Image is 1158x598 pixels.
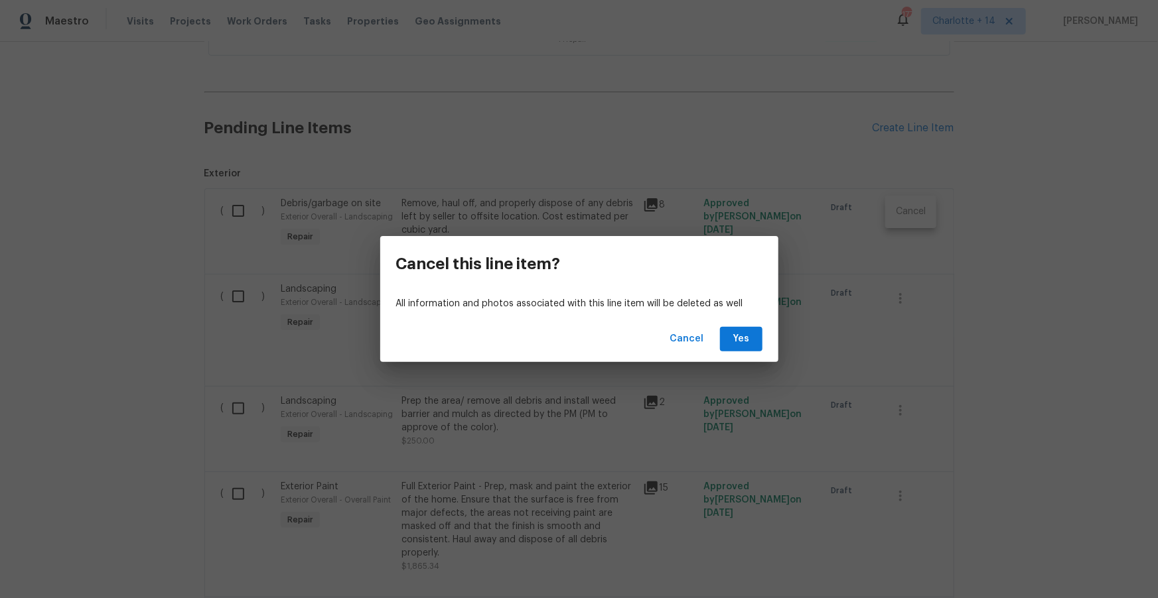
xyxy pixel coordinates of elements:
[396,255,561,273] h3: Cancel this line item?
[731,331,752,347] span: Yes
[665,327,709,351] button: Cancel
[670,331,704,347] span: Cancel
[720,327,762,351] button: Yes
[396,297,762,311] p: All information and photos associated with this line item will be deleted as well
